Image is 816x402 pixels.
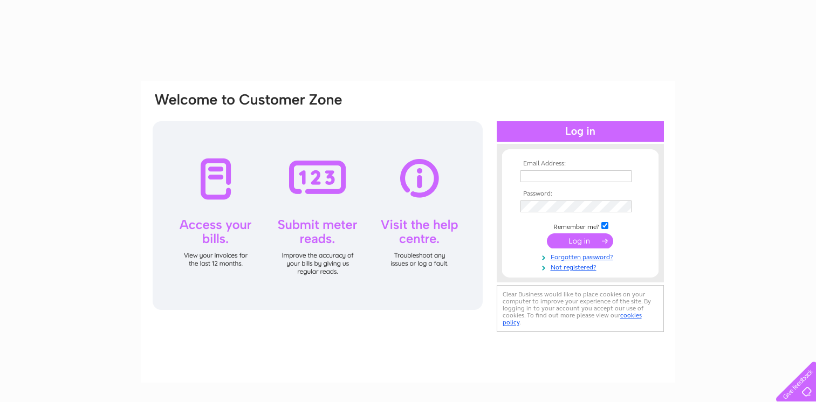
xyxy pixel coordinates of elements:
[518,160,643,168] th: Email Address:
[503,311,642,326] a: cookies policy
[547,233,613,248] input: Submit
[497,285,664,332] div: Clear Business would like to place cookies on your computer to improve your experience of the sit...
[520,261,643,272] a: Not registered?
[518,190,643,198] th: Password:
[518,220,643,231] td: Remember me?
[520,251,643,261] a: Forgotten password?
